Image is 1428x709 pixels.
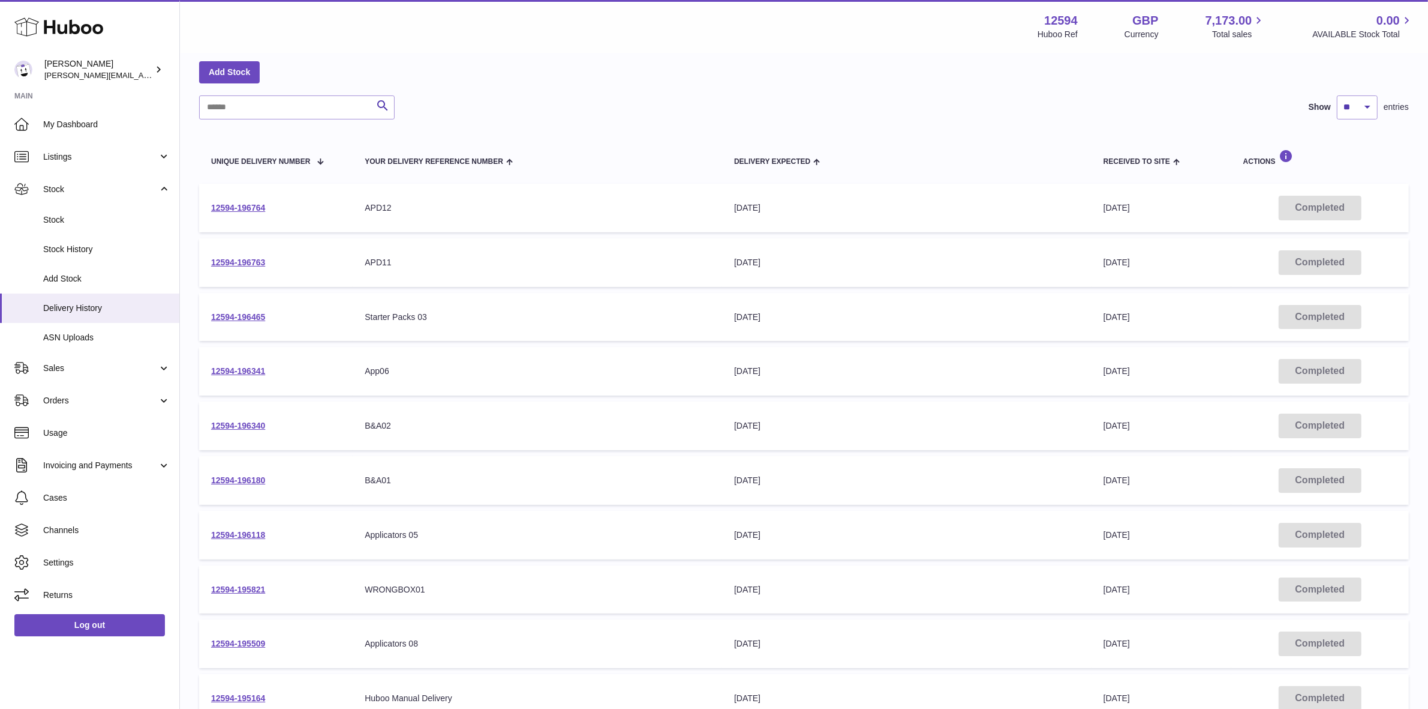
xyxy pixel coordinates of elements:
[43,151,158,163] span: Listings
[734,529,1080,541] div: [DATE]
[1376,13,1400,29] span: 0.00
[1104,421,1130,430] span: [DATE]
[365,202,710,214] div: APD12
[199,61,260,83] a: Add Stock
[43,427,170,439] span: Usage
[365,475,710,486] div: B&A01
[734,158,810,166] span: Delivery Expected
[43,184,158,195] span: Stock
[14,614,165,636] a: Log out
[211,639,265,648] a: 12594-195509
[365,158,503,166] span: Your Delivery Reference Number
[211,530,265,540] a: 12594-196118
[1104,203,1130,213] span: [DATE]
[734,475,1080,486] div: [DATE]
[1104,366,1130,376] span: [DATE]
[1312,29,1414,40] span: AVAILABLE Stock Total
[1104,693,1130,703] span: [DATE]
[14,61,32,79] img: owen@wearemakewaves.com
[44,70,240,80] span: [PERSON_NAME][EMAIL_ADDRESS][DOMAIN_NAME]
[1104,312,1130,322] span: [DATE]
[365,529,710,541] div: Applicators 05
[43,303,170,314] span: Delivery History
[365,312,710,323] div: Starter Packs 03
[365,638,710,650] div: Applicators 08
[365,693,710,704] div: Huboo Manual Delivery
[1104,475,1130,485] span: [DATE]
[734,312,1080,323] div: [DATE]
[43,119,170,130] span: My Dashboard
[1309,101,1331,113] label: Show
[211,158,310,166] span: Unique Delivery Number
[211,585,265,594] a: 12594-195821
[211,366,265,376] a: 12594-196341
[43,332,170,343] span: ASN Uploads
[734,420,1080,432] div: [DATE]
[365,420,710,432] div: B&A02
[1212,29,1265,40] span: Total sales
[365,584,710,596] div: WRONGBOX01
[734,693,1080,704] div: [DATE]
[43,363,158,374] span: Sales
[734,366,1080,377] div: [DATE]
[211,693,265,703] a: 12594-195164
[211,312,265,322] a: 12594-196465
[1104,585,1130,594] span: [DATE]
[1132,13,1158,29] strong: GBP
[1104,258,1130,267] span: [DATE]
[43,214,170,226] span: Stock
[365,257,710,268] div: APD11
[43,244,170,255] span: Stock History
[43,590,170,601] span: Returns
[1205,13,1252,29] span: 7,173.00
[1044,13,1078,29] strong: 12594
[211,475,265,485] a: 12594-196180
[1312,13,1414,40] a: 0.00 AVAILABLE Stock Total
[1384,101,1409,113] span: entries
[1104,639,1130,648] span: [DATE]
[211,203,265,213] a: 12594-196764
[43,525,170,536] span: Channels
[43,273,170,285] span: Add Stock
[43,395,158,406] span: Orders
[1104,530,1130,540] span: [DATE]
[43,557,170,569] span: Settings
[365,366,710,377] div: App06
[734,584,1080,596] div: [DATE]
[211,421,265,430] a: 12594-196340
[1205,13,1266,40] a: 7,173.00 Total sales
[43,492,170,504] span: Cases
[43,460,158,471] span: Invoicing and Payments
[734,257,1080,268] div: [DATE]
[1125,29,1159,40] div: Currency
[734,202,1080,214] div: [DATE]
[1104,158,1170,166] span: Received to Site
[211,258,265,267] a: 12594-196763
[1243,149,1397,166] div: Actions
[44,58,152,81] div: [PERSON_NAME]
[734,638,1080,650] div: [DATE]
[1038,29,1078,40] div: Huboo Ref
